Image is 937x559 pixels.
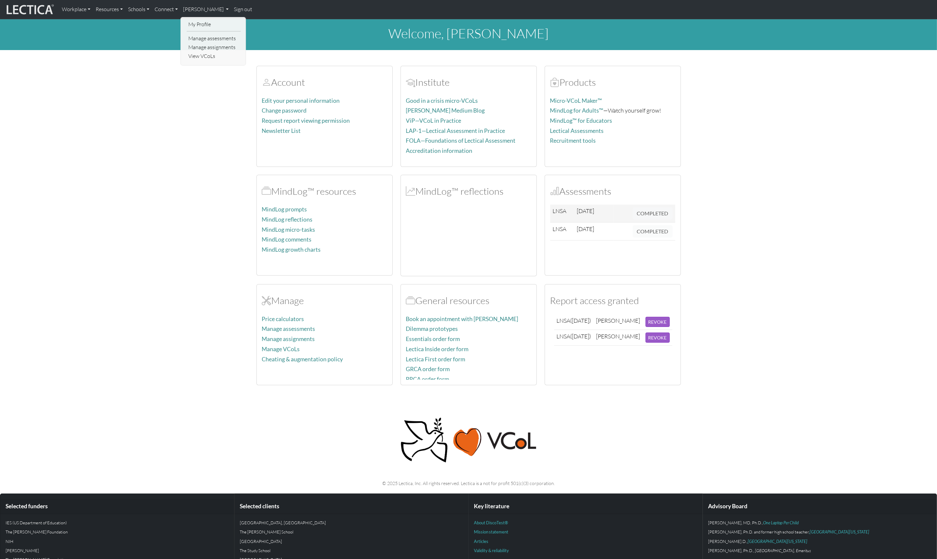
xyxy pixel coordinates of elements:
h2: MindLog™ resources [262,186,387,197]
button: REVOKE [646,333,670,343]
span: Account [262,76,272,88]
a: Manage assessments [187,34,241,43]
ul: [PERSON_NAME] [187,20,241,61]
a: FOLA—Foundations of Lectical Assessment [406,137,516,144]
a: One Laptop Per Child [763,520,799,525]
span: Manage [262,295,272,306]
div: Advisory Board [703,499,937,514]
a: Schools [125,3,152,16]
p: [PERSON_NAME], MD, Ph.D., [708,519,931,526]
span: Account [406,76,416,88]
a: Connect [152,3,180,16]
a: Cheating & augmentation policy [262,356,343,363]
p: [PERSON_NAME] [6,547,229,554]
a: Accreditation information [406,147,473,154]
p: [GEOGRAPHIC_DATA] [240,538,463,545]
a: My Profile [187,20,241,29]
h2: MindLog™ reflections [406,186,531,197]
td: LNSA [550,223,574,241]
h2: Report access granted [550,295,675,306]
a: [PERSON_NAME] [180,3,231,16]
div: [PERSON_NAME] [596,317,640,324]
a: Validity & reliability [474,548,509,553]
p: The [PERSON_NAME] School [240,529,463,535]
h2: General resources [406,295,531,306]
p: [PERSON_NAME], Ph.D. and former high school teacher, [708,529,931,535]
a: Dilemma prototypes [406,325,458,332]
a: Book an appointment with [PERSON_NAME] [406,316,518,322]
a: Manage assignments [187,43,241,52]
span: ([DATE]) [571,333,591,340]
a: MindLog micro-tasks [262,226,315,233]
a: Newsletter List [262,127,301,134]
h2: Manage [262,295,387,306]
a: Recruitment tools [550,137,596,144]
p: [PERSON_NAME], Ph.D. [708,547,931,554]
span: MindLog™ resources [262,185,272,197]
p: The [PERSON_NAME] Foundation [6,529,229,535]
div: [PERSON_NAME] [596,333,640,340]
a: ViP—VCoL in Practice [406,117,461,124]
a: Micro-VCoL Maker™ [550,97,602,104]
span: Products [550,76,560,88]
a: PRCA order form [406,376,449,383]
a: MindLog for Adults™ [550,107,604,114]
span: [DATE] [577,207,594,214]
p: [PERSON_NAME].D., [708,538,931,545]
a: MindLog prompts [262,206,307,213]
a: Resources [93,3,125,16]
a: Edit your personal information [262,97,340,104]
a: Sign out [231,3,255,16]
td: LNSA [554,330,594,345]
a: Manage VCoLs [262,346,300,352]
a: [PERSON_NAME] Medium Blog [406,107,485,114]
span: [DATE] [577,225,594,232]
p: IES (US Department of Education) [6,519,229,526]
a: MindLog growth charts [262,246,321,253]
a: Lectica First order form [406,356,465,363]
span: Assessments [550,185,560,197]
span: MindLog [406,185,416,197]
a: Lectical Assessments [550,127,604,134]
a: MindLog™ for Educators [550,117,612,124]
a: Lectica Inside order form [406,346,469,352]
a: Mission statement [474,529,508,534]
a: Good in a crisis micro-VCoLs [406,97,478,104]
a: GRCA order form [406,366,450,372]
a: MindLog reflections [262,216,313,223]
button: REVOKE [646,317,670,327]
img: lecticalive [5,3,54,16]
a: View VCoLs [187,52,241,61]
p: —Watch yourself grow! [550,106,675,115]
a: MindLog comments [262,236,312,243]
p: [GEOGRAPHIC_DATA], [GEOGRAPHIC_DATA] [240,519,463,526]
span: Resources [406,295,416,306]
a: [GEOGRAPHIC_DATA][US_STATE] [810,529,869,534]
a: Manage assessments [262,325,315,332]
div: Selected clients [234,499,468,514]
a: Request report viewing permission [262,117,350,124]
em: , [GEOGRAPHIC_DATA], Emeritus [753,548,811,553]
h2: Account [262,77,387,88]
a: Change password [262,107,307,114]
a: Price calculators [262,316,304,322]
a: Articles [474,539,488,544]
div: Key literature [469,499,703,514]
p: NIH [6,538,229,545]
img: Peace, love, VCoL [399,417,539,464]
div: Selected funders [0,499,234,514]
a: About DiscoTest® [474,520,508,525]
a: LAP-1—Lectical Assessment in Practice [406,127,505,134]
p: The Study School [240,547,463,554]
p: © 2025 Lectica, Inc. All rights reserved. Lectica is a not for profit 501(c)(3) corporation. [256,479,681,487]
a: Essentials order form [406,335,460,342]
td: LNSA [550,205,574,223]
h2: Institute [406,77,531,88]
span: ([DATE]) [571,317,591,324]
td: LNSA [554,314,594,330]
a: [GEOGRAPHIC_DATA][US_STATE] [748,539,807,544]
h2: Products [550,77,675,88]
h2: Assessments [550,186,675,197]
a: Workplace [59,3,93,16]
a: Manage assignments [262,335,315,342]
